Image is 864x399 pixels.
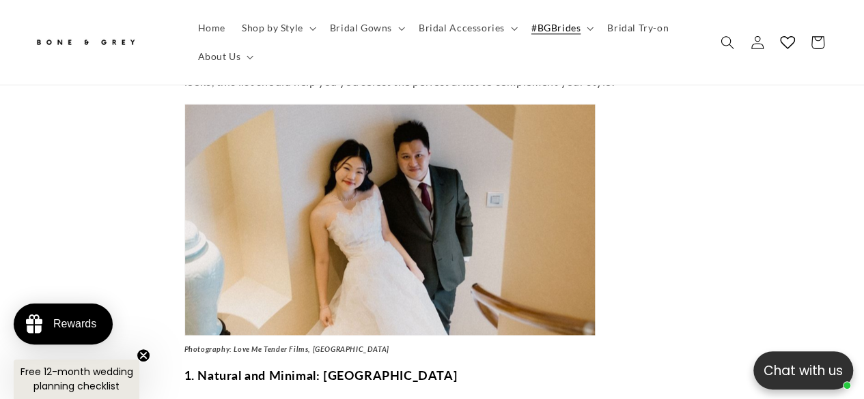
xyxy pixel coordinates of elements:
div: Rewards [53,318,96,330]
p: Chat with us [753,361,853,381]
summary: #BGBrides [523,14,599,42]
span: Free 12-month wedding planning checklist [20,365,133,393]
summary: Bridal Accessories [410,14,523,42]
span: #BGBrides [531,22,581,34]
img: Bone and Grey Bridal [34,31,137,54]
a: Home [190,14,234,42]
span: Home [198,22,225,34]
span: Shop by Style [242,22,303,34]
a: Bone and Grey Bridal [29,26,176,59]
em: Photography: Love Me Tender Films, [GEOGRAPHIC_DATA] [184,344,389,353]
span: Bridal Accessories [419,22,505,34]
a: Bridal Try-on [599,14,677,42]
div: Free 12-month wedding planning checklistClose teaser [14,359,139,399]
summary: About Us [190,42,260,71]
button: Close teaser [137,349,150,362]
span: About Us [198,50,241,63]
summary: Shop by Style [234,14,322,42]
span: Bridal Try-on [607,22,669,34]
span: In this list, we share our picks of (who are also hair stylists). Delivering different styles, fr... [184,35,665,88]
span: Bridal Gowns [330,22,392,34]
button: Open chatbox [753,351,853,389]
summary: Bridal Gowns [322,14,410,42]
summary: Search [712,27,742,57]
strong: 1. Natural and Minimal: [GEOGRAPHIC_DATA] [184,368,458,383]
img: Canvaseety Brides | Bone & Grey Picks: 10 Wedding make-up artists | Singapore [184,104,596,336]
